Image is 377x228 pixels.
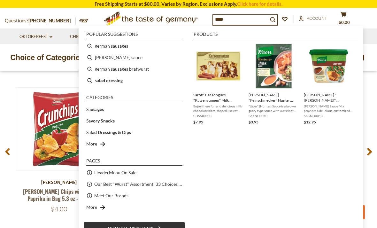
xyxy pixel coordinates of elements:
[28,18,71,23] a: [PHONE_NUMBER]
[84,40,185,52] li: german sausages
[91,130,131,135] b: lad Dressings & Dips
[304,120,316,124] span: $12.95
[84,138,185,150] li: More
[193,92,243,103] span: Sarotti Cat Tongues "Katzenzungen" Milk Chocolate Bites, 3.5 oz
[237,1,282,7] a: Click here for details.
[193,104,243,113] span: Enjoy these fun and delicious milk chocolate bites, shaped like cat tongues. From Sarotti, one of...
[16,88,99,170] img: Lorenz Crunch Chips with Mild Paprika in Bag 5.3 oz - DEAL
[84,127,185,138] li: Salad Dressings & Dips
[86,95,182,102] li: Categories
[84,201,185,213] li: More
[194,32,358,39] li: Products
[249,92,299,103] span: [PERSON_NAME] "Feinschmecker" Hunter Sauce Mix, 1.1 oz.
[304,104,354,113] span: [PERSON_NAME] Sauce Mix provides a delicious, customized gravy for your "Jägerschnitzel (hunter s...
[84,115,185,127] li: Savory Snacks
[23,187,96,202] a: [PERSON_NAME] Chips with Mild Paprika in Bag 5.3 oz - DEAL
[304,114,354,118] span: SAKNO0013
[86,106,104,113] a: Sausages
[94,180,182,188] a: Our Best "Wurst" Assortment: 33 Choices For The Grillabend
[246,40,301,128] li: Knorr "Feinschmecker" Hunter Sauce Mix, 1.1 oz.
[193,114,243,118] span: CHSAR0003
[249,114,299,118] span: SAKNO0010
[94,169,136,176] a: HeaderMenu On Sale
[70,33,125,40] a: Christmas - PRE-ORDER
[99,77,123,84] b: lad dressing
[339,20,350,25] span: $0.00
[91,118,115,123] b: vory Snacks
[84,178,185,190] li: Our Best "Wurst" Assortment: 33 Choices For The Grillabend
[94,192,128,199] a: Meet Our Brands
[304,43,354,125] a: [PERSON_NAME] "[PERSON_NAME]" [PERSON_NAME] Sauce, Food Service Size for 2 Liter Sauce[PERSON_NAM...
[249,43,299,125] a: [PERSON_NAME] "Feinschmecker" Hunter Sauce Mix, 1.1 oz."Jäger" (Hunter) Sauce is a brown gravy-ty...
[86,159,182,166] li: Pages
[84,167,185,178] li: HeaderMenu On Sale
[84,75,185,86] li: salad dressing
[84,190,185,201] li: Meet Our Brands
[299,15,327,22] a: Account
[193,43,243,125] a: Sarotti Cat Tongues "Katzenzungen" Milk Chocolate Bites, 3.5 ozEnjoy these fun and delicious milk...
[304,92,354,103] span: [PERSON_NAME] "[PERSON_NAME]" [PERSON_NAME] Sauce, Food Service Size for 2 Liter Sauce
[84,52,185,63] li: knorr sauce
[5,17,76,25] p: Questions?
[86,117,115,124] a: Savory Snacks
[91,106,104,112] b: usages
[334,12,353,28] button: $0.00
[86,129,131,136] a: Salad Dressings & Dips
[307,16,327,21] span: Account
[16,180,102,185] div: [PERSON_NAME]
[19,33,52,40] a: Oktoberfest
[86,32,182,39] li: Popular suggestions
[249,104,299,113] span: "Jäger" (Hunter) Sauce is a brown gravy-type sauce with a distinct savory flavor. It is often ser...
[301,40,357,128] li: Knorr "Jäger" Hunter Sauce, Food Service Size for 2 Liter Sauce
[191,40,246,128] li: Sarotti Cat Tongues "Katzenzungen" Milk Chocolate Bites, 3.5 oz
[84,104,185,115] li: Sausages
[51,205,67,213] span: $4.00
[193,120,203,124] span: $7.95
[84,63,185,75] li: german sausages bratwurst
[249,120,258,124] span: $3.95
